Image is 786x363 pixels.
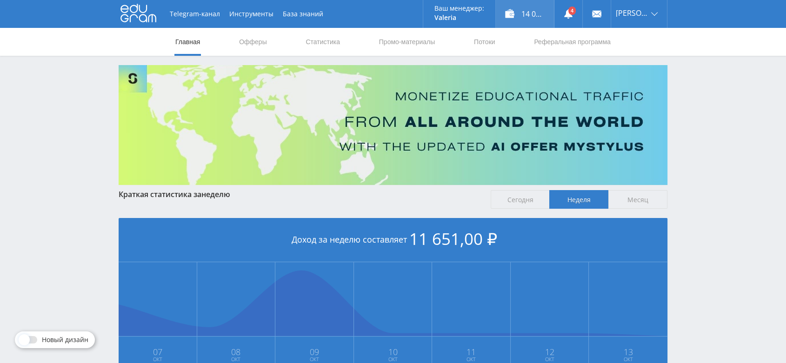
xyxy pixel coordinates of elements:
span: Сегодня [491,190,550,209]
a: Потоки [473,28,496,56]
p: Valeria [434,14,484,21]
span: неделю [201,189,230,199]
span: Месяц [608,190,667,209]
span: 07 [119,348,196,356]
span: Окт [511,356,588,363]
span: Окт [589,356,667,363]
p: Ваш менеджер: [434,5,484,12]
span: 09 [276,348,353,356]
span: Окт [119,356,196,363]
span: 13 [589,348,667,356]
a: Статистика [305,28,341,56]
span: Новый дизайн [42,336,88,343]
span: Неделя [549,190,608,209]
a: Главная [174,28,201,56]
span: 10 [354,348,432,356]
div: Краткая статистика за [119,190,481,198]
span: Окт [276,356,353,363]
img: Banner [119,65,667,185]
span: 12 [511,348,588,356]
a: Офферы [238,28,268,56]
span: 08 [198,348,275,356]
span: Окт [354,356,432,363]
span: Окт [433,356,510,363]
a: Реферальная программа [533,28,612,56]
div: Доход за неделю составляет [119,218,667,262]
span: 11 651,00 ₽ [409,228,497,250]
a: Промо-материалы [378,28,436,56]
span: 11 [433,348,510,356]
span: [PERSON_NAME] [616,9,648,17]
span: Окт [198,356,275,363]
